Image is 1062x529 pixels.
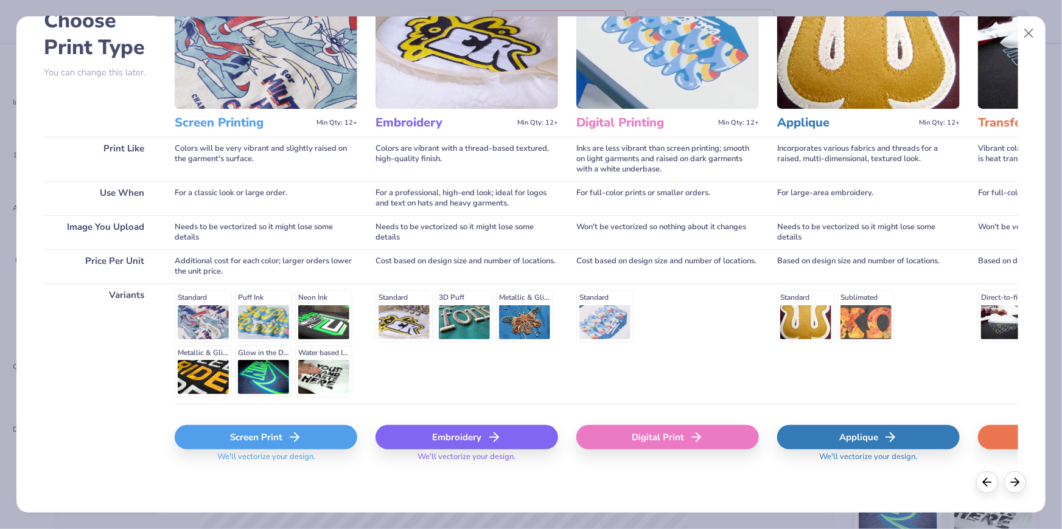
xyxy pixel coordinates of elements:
span: Min Qty: 12+ [718,119,759,127]
span: We'll vectorize your design. [413,452,521,469]
div: Needs to be vectorized so it might lose some details [175,215,357,249]
div: Embroidery [376,425,558,449]
div: Digital Print [576,425,759,449]
div: Inks are less vibrant than screen printing; smooth on light garments and raised on dark garments ... [576,137,759,181]
div: Needs to be vectorized so it might lose some details [777,215,960,249]
h3: Digital Printing [576,115,713,131]
div: Image You Upload [44,215,156,249]
div: For a professional, high-end look; ideal for logos and text on hats and heavy garments. [376,181,558,215]
h2: Choose Print Type [44,7,156,61]
div: Additional cost for each color; larger orders lower the unit price. [175,249,357,283]
span: Min Qty: 12+ [517,119,558,127]
div: Won't be vectorized so nothing about it changes [576,215,759,249]
div: Use When [44,181,156,215]
div: Screen Print [175,425,357,449]
h3: Applique [777,115,914,131]
div: Cost based on design size and number of locations. [576,249,759,283]
div: For large-area embroidery. [777,181,960,215]
div: For a classic look or large order. [175,181,357,215]
div: Variants [44,283,156,404]
span: Min Qty: 12+ [919,119,960,127]
h3: Embroidery [376,115,512,131]
span: Min Qty: 12+ [316,119,357,127]
div: Price Per Unit [44,249,156,283]
p: You can change this later. [44,67,156,78]
div: For full-color prints or smaller orders. [576,181,759,215]
div: Colors are vibrant with a thread-based textured, high-quality finish. [376,137,558,181]
div: Incorporates various fabrics and threads for a raised, multi-dimensional, textured look. [777,137,960,181]
span: We'll vectorize your design. [212,452,320,469]
div: Print Like [44,137,156,181]
div: Applique [777,425,960,449]
div: Needs to be vectorized so it might lose some details [376,215,558,249]
h3: Screen Printing [175,115,312,131]
div: Colors will be very vibrant and slightly raised on the garment's surface. [175,137,357,181]
span: We'll vectorize your design. [815,452,923,469]
div: Cost based on design size and number of locations. [376,249,558,283]
div: Based on design size and number of locations. [777,249,960,283]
